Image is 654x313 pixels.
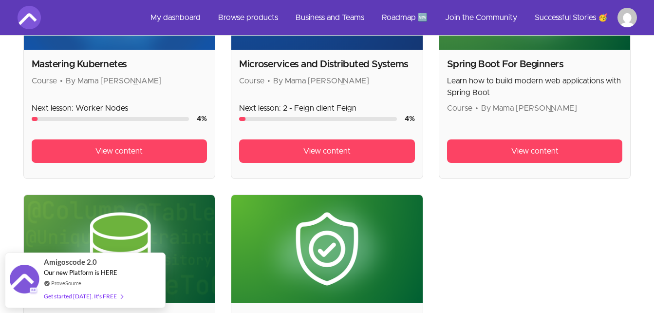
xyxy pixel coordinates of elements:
[44,256,97,268] span: Amigoscode 2.0
[32,139,207,163] a: View content
[239,139,415,163] a: View content
[447,139,623,163] a: View content
[447,104,472,112] span: Course
[143,6,637,29] nav: Main
[44,269,117,276] span: Our new Platform is HERE
[475,104,478,112] span: •
[303,145,351,157] span: View content
[60,77,63,85] span: •
[51,279,81,287] a: ProveSource
[288,6,372,29] a: Business and Teams
[239,117,397,121] div: Course progress
[239,58,415,71] h2: Microservices and Distributed Systems
[143,6,208,29] a: My dashboard
[447,58,623,71] h2: Spring Boot For Beginners
[210,6,286,29] a: Browse products
[95,145,143,157] span: View content
[481,104,577,112] span: By Mama [PERSON_NAME]
[18,6,41,29] img: Amigoscode logo
[32,77,57,85] span: Course
[437,6,525,29] a: Join the Community
[374,6,435,29] a: Roadmap 🆕
[32,58,207,71] h2: Mastering Kubernetes
[617,8,637,27] img: Profile image for Peter Bittu
[231,195,423,303] img: Product image for Spring Security
[447,75,623,98] p: Learn how to build modern web applications with Spring Boot
[239,77,264,85] span: Course
[267,77,270,85] span: •
[24,195,215,303] img: Product image for Spring Data JPA Master Class
[44,291,123,302] div: Get started [DATE]. It's FREE
[32,117,189,121] div: Course progress
[10,265,39,296] img: provesource social proof notification image
[511,145,559,157] span: View content
[32,102,207,114] p: Next lesson: Worker Nodes
[239,102,415,114] p: Next lesson: 2 - Feign client Feign
[273,77,369,85] span: By Mama [PERSON_NAME]
[66,77,162,85] span: By Mama [PERSON_NAME]
[197,116,207,122] span: 4 %
[405,116,415,122] span: 4 %
[527,6,616,29] a: Successful Stories 🥳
